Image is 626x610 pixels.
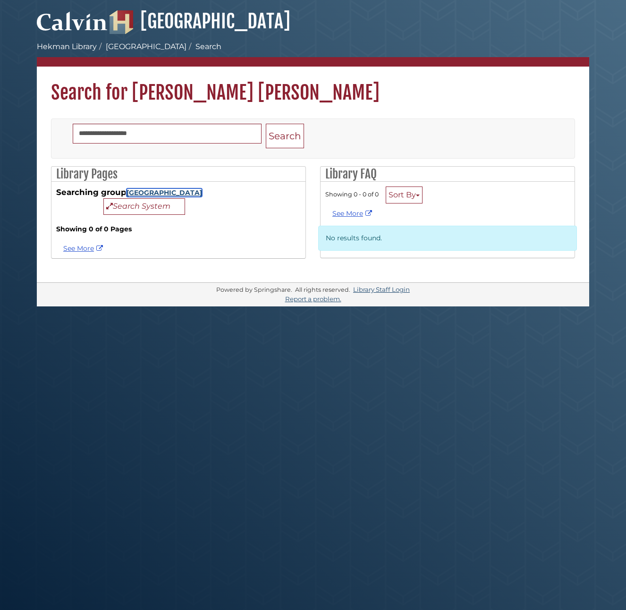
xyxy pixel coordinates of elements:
[37,22,108,30] a: Calvin University
[37,41,589,67] nav: breadcrumb
[127,188,202,197] a: [GEOGRAPHIC_DATA]
[285,295,341,303] a: Report a problem.
[353,286,410,293] a: Library Staff Login
[332,209,374,218] a: See More
[37,67,589,104] h1: Search for [PERSON_NAME] [PERSON_NAME]
[386,186,423,203] button: Sort By
[37,42,97,51] a: Hekman Library
[321,167,575,182] h2: Library FAQ
[103,198,185,215] button: Search System
[37,8,108,34] img: Calvin
[56,224,301,234] strong: Showing 0 of 0 Pages
[106,42,186,51] a: [GEOGRAPHIC_DATA]
[186,41,221,52] li: Search
[294,286,352,293] div: All rights reserved.
[266,124,304,149] button: Search
[215,286,294,293] div: Powered by Springshare.
[63,244,105,253] a: See more thea konings bouwman results
[110,10,133,34] img: Hekman Library Logo
[56,186,301,215] div: Searching group
[110,9,290,33] a: [GEOGRAPHIC_DATA]
[51,167,305,182] h2: Library Pages
[318,226,577,251] p: No results found.
[325,191,379,198] span: Showing 0 - 0 of 0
